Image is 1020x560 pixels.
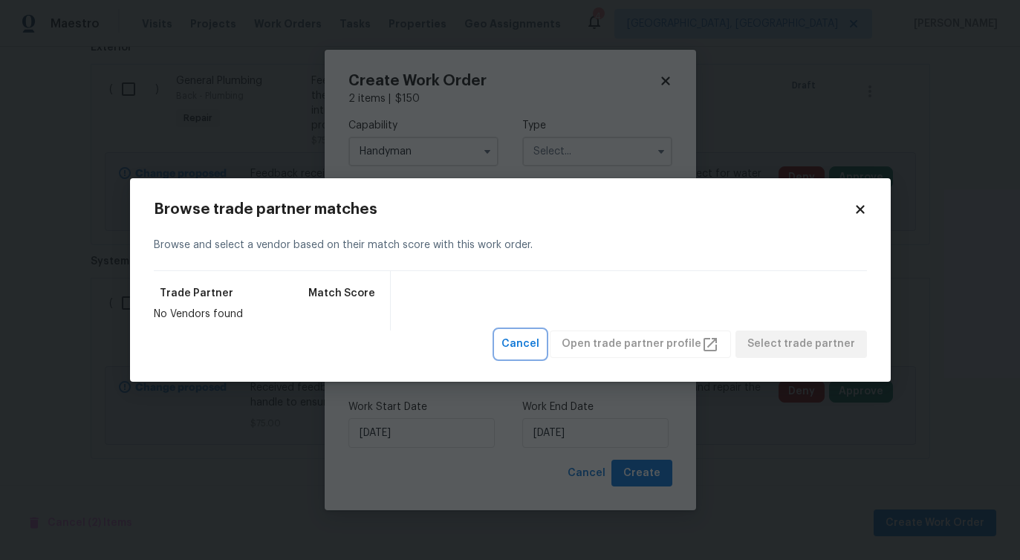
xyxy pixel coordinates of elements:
[308,286,375,301] span: Match Score
[501,335,539,354] span: Cancel
[496,331,545,358] button: Cancel
[154,202,854,217] h2: Browse trade partner matches
[160,286,233,301] span: Trade Partner
[154,307,382,322] div: No Vendors found
[154,220,867,271] div: Browse and select a vendor based on their match score with this work order.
